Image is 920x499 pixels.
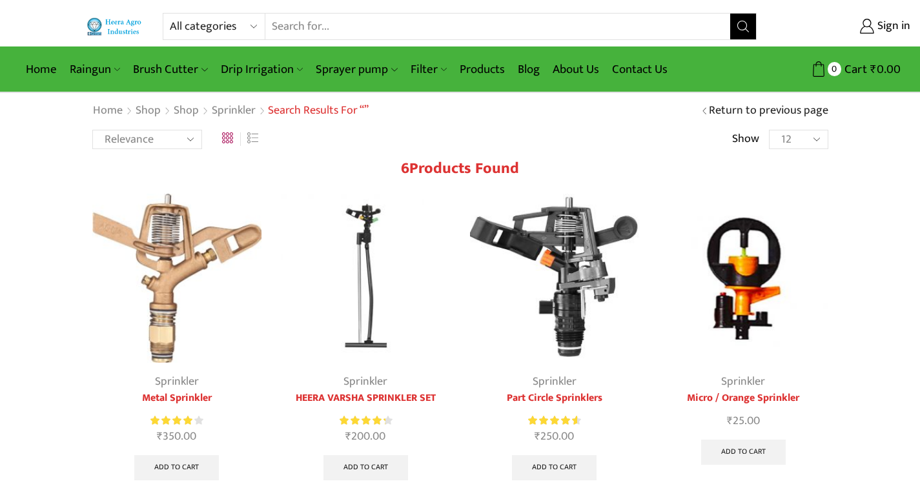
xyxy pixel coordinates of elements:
[874,18,910,35] span: Sign in
[535,427,540,446] span: ₹
[546,54,606,85] a: About Us
[150,414,192,427] span: Rated out of 5
[512,455,597,481] a: Add to cart: “Part Circle Sprinklers”
[606,54,674,85] a: Contact Us
[535,427,574,446] bdi: 250.00
[453,54,511,85] a: Products
[134,455,219,481] a: Add to cart: “Metal Sprinkler”
[265,14,731,39] input: Search for...
[345,427,351,446] span: ₹
[157,427,196,446] bdi: 350.00
[135,103,161,119] a: Shop
[401,156,409,181] span: 6
[404,54,453,85] a: Filter
[721,372,765,391] a: Sprinkler
[340,414,385,427] span: Rated out of 5
[63,54,127,85] a: Raingun
[281,194,451,363] img: Impact Mini Sprinkler
[19,54,63,85] a: Home
[470,194,640,363] img: part circle sprinkler
[770,57,901,81] a: 0 Cart ₹0.00
[528,414,580,427] div: Rated 4.67 out of 5
[92,103,369,119] nav: Breadcrumb
[841,61,867,78] span: Cart
[727,411,733,431] span: ₹
[173,103,199,119] a: Shop
[730,14,756,39] button: Search button
[155,372,199,391] a: Sprinkler
[659,391,828,406] a: Micro / Orange Sprinkler
[150,414,203,427] div: Rated 4.00 out of 5
[92,103,123,119] a: Home
[281,391,451,406] a: HEERA VARSHA SPRINKLER SET
[659,194,828,363] img: Orange-Sprinkler
[343,372,387,391] a: Sprinkler
[528,414,577,427] span: Rated out of 5
[323,455,408,481] a: Add to cart: “HEERA VARSHA SPRINKLER SET”
[268,104,369,118] h1: Search results for “”
[870,59,877,79] span: ₹
[727,411,760,431] bdi: 25.00
[732,131,759,148] span: Show
[701,440,786,465] a: Add to cart: “Micro / Orange Sprinkler”
[92,130,202,149] select: Shop order
[127,54,214,85] a: Brush Cutter
[309,54,404,85] a: Sprayer pump
[92,194,262,363] img: Metal Sprinkler
[92,391,262,406] a: Metal Sprinkler
[533,372,577,391] a: Sprinkler
[776,15,910,38] a: Sign in
[409,156,519,181] span: Products found
[470,391,640,406] a: Part Circle Sprinklers
[214,54,309,85] a: Drip Irrigation
[511,54,546,85] a: Blog
[709,103,828,119] a: Return to previous page
[345,427,385,446] bdi: 200.00
[211,103,256,119] a: Sprinkler
[340,414,392,427] div: Rated 4.37 out of 5
[870,59,901,79] bdi: 0.00
[157,427,163,446] span: ₹
[828,62,841,76] span: 0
